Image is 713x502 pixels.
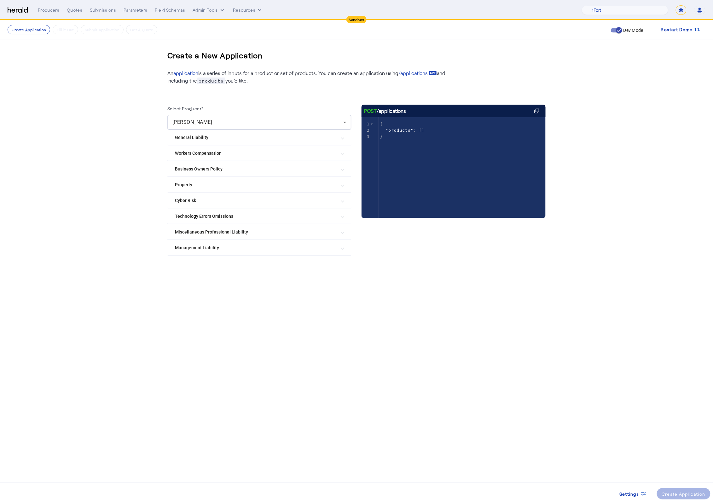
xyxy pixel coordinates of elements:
[8,7,28,13] img: Herald Logo
[362,105,546,205] herald-code-block: /applications
[167,209,351,224] mat-expansion-panel-header: Technology Errors Omissions
[175,166,336,172] mat-panel-title: Business Owners Policy
[380,128,425,133] span: : []
[362,121,371,127] div: 1
[362,127,371,134] div: 2
[53,25,78,34] button: Fill it Out
[155,7,185,13] div: Field Schemas
[362,134,371,140] div: 3
[398,69,437,77] a: /applications
[167,130,351,145] mat-expansion-panel-header: General Liability
[380,134,383,139] span: }
[126,25,157,34] button: Get A Quote
[124,7,148,13] div: Parameters
[386,128,414,133] span: "products"
[175,150,336,157] mat-panel-title: Workers Compensation
[175,182,336,188] mat-panel-title: Property
[167,224,351,239] mat-expansion-panel-header: Miscellaneous Professional Liability
[8,25,50,34] button: Create Application
[167,106,204,111] label: Select Producer*
[175,197,336,204] mat-panel-title: Cyber Risk
[175,245,336,251] mat-panel-title: Management Liability
[167,193,351,208] mat-expansion-panel-header: Cyber Risk
[38,7,59,13] div: Producers
[661,26,693,33] span: Restart Demo
[380,122,383,126] span: {
[81,25,124,34] button: Submit Application
[622,27,643,33] label: Dev Mode
[364,107,377,115] span: POST
[175,229,336,235] mat-panel-title: Miscellaneous Professional Liability
[173,70,198,76] a: application
[364,107,406,115] div: /applications
[193,7,225,13] button: internal dropdown menu
[167,240,351,255] mat-expansion-panel-header: Management Liability
[615,488,652,499] button: Settings
[175,134,336,141] mat-panel-title: General Liability
[90,7,116,13] div: Submissions
[167,146,351,161] mat-expansion-panel-header: Workers Compensation
[167,69,451,84] p: An is a series of inputs for a product or set of products. You can create an application using an...
[67,7,82,13] div: Quotes
[167,161,351,176] mat-expansion-panel-header: Business Owners Policy
[233,7,263,13] button: Resources dropdown menu
[656,24,705,35] button: Restart Demo
[197,78,225,84] span: products
[167,45,263,66] h3: Create a New Application
[346,16,367,23] div: Sandbox
[167,177,351,192] mat-expansion-panel-header: Property
[172,119,212,125] span: [PERSON_NAME]
[175,213,336,220] mat-panel-title: Technology Errors Omissions
[620,491,639,497] span: Settings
